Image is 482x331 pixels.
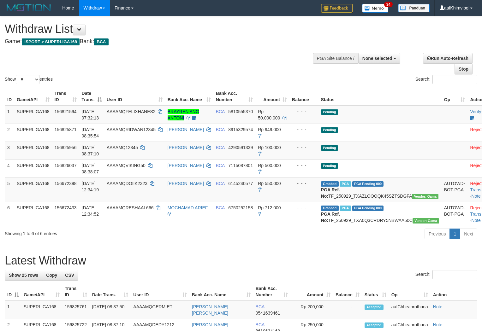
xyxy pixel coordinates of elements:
b: PGA Ref. No: [321,187,340,199]
span: Rp 500.000 [258,163,281,168]
div: - - - [292,205,316,211]
label: Search: [415,75,477,84]
span: ISPORT > SUPERLIGA168 [22,38,80,45]
th: Bank Acc. Name: activate to sort column ascending [165,88,213,106]
span: AAAAMQVIKING50 [107,163,146,168]
h1: Latest Withdraw [5,254,477,267]
span: Copy 4290591339 to clipboard [228,145,253,150]
a: CSV [61,270,78,281]
span: AAAAMQFELIXHANES2 [107,109,156,114]
span: [DATE] 08:37:10 [82,145,99,156]
span: AAAAMQ12345 [107,145,138,150]
a: Note [471,218,481,223]
td: SUPERLIGA168 [14,202,52,226]
td: 4 [5,160,14,177]
span: BCA [216,205,225,210]
span: Copy 0541639461 to clipboard [256,311,280,316]
td: SUPERLIGA168 [14,106,52,124]
div: - - - [292,162,316,169]
span: 156821594 [55,109,77,114]
span: Copy 6750252158 to clipboard [228,205,253,210]
td: SUPERLIGA168 [14,124,52,142]
th: Amount: activate to sort column ascending [255,88,289,106]
a: Previous [425,229,450,239]
td: 1 [5,106,14,124]
div: - - - [292,108,316,115]
span: Marked by aafsoycanthlai [340,206,351,211]
span: Rp 50.000.000 [258,109,280,120]
td: 6 [5,202,14,226]
a: [PERSON_NAME] [168,127,204,132]
td: 1 [5,301,21,319]
span: Rp 712.000 [258,205,281,210]
th: ID: activate to sort column descending [5,283,21,301]
a: [PERSON_NAME] [168,163,204,168]
th: Op: activate to sort column ascending [442,88,468,106]
span: Copy 5810555370 to clipboard [228,109,253,114]
span: BCA [216,127,225,132]
img: Feedback.jpg [321,4,353,13]
th: Date Trans.: activate to sort column descending [79,88,104,106]
a: Note [433,304,443,309]
th: Date Trans.: activate to sort column ascending [90,283,131,301]
span: Marked by aafsoycanthlai [340,181,351,187]
span: BCA [216,109,225,114]
span: BCA [256,304,265,309]
td: 156825761 [62,301,90,319]
span: Pending [321,127,338,133]
td: - [333,301,362,319]
span: Vendor URL: https://trx31.1velocity.biz [413,218,439,224]
span: Pending [321,163,338,169]
button: None selected [358,53,400,64]
td: aafChheanrothana [389,301,431,319]
span: AAAAMQRIDWAN12345 [107,127,156,132]
select: Showentries [16,75,39,84]
a: Next [460,229,477,239]
span: Show 25 rows [9,273,38,278]
span: CSV [65,273,74,278]
span: None selected [362,56,392,61]
span: Grabbed [321,181,339,187]
span: 156825871 [55,127,77,132]
a: [PERSON_NAME] [168,181,204,186]
span: Pending [321,109,338,115]
th: Bank Acc. Number: activate to sort column ascending [253,283,291,301]
h1: Withdraw List [5,23,315,35]
th: Trans ID: activate to sort column ascending [62,283,90,301]
th: Status [318,88,442,106]
a: Note [433,322,443,327]
span: AAAAMQRESHAAL666 [107,205,154,210]
th: Bank Acc. Name: activate to sort column ascending [189,283,253,301]
span: Rp 550.000 [258,181,281,186]
th: Bank Acc. Number: activate to sort column ascending [213,88,256,106]
input: Search: [432,75,477,84]
td: 2 [5,124,14,142]
a: [PERSON_NAME] [PERSON_NAME] [192,304,228,316]
a: Verify [470,109,481,114]
th: Game/API: activate to sort column ascending [14,88,52,106]
span: BCA [216,163,225,168]
th: Status: activate to sort column ascending [362,283,389,301]
td: [DATE] 08:37:50 [90,301,131,319]
span: Rp 100.000 [258,145,281,150]
span: [DATE] 08:38:07 [82,163,99,174]
label: Search: [415,270,477,279]
span: PGA Pending [352,181,384,187]
span: [DATE] 08:35:54 [82,127,99,138]
div: - - - [292,144,316,151]
th: Amount: activate to sort column ascending [290,283,333,301]
a: [PERSON_NAME] [192,322,228,327]
span: [DATE] 12:34:19 [82,181,99,192]
span: [DATE] 07:32:13 [82,109,99,120]
span: Copy 6145240577 to clipboard [228,181,253,186]
span: Vendor URL: https://trx31.1velocity.biz [412,194,438,199]
span: 156672433 [55,205,77,210]
a: Show 25 rows [5,270,42,281]
th: User ID: activate to sort column ascending [131,283,189,301]
span: Pending [321,145,338,151]
span: Accepted [365,305,384,310]
span: Copy [46,273,57,278]
td: 5 [5,177,14,202]
td: SUPERLIGA168 [14,177,52,202]
img: panduan.png [398,4,430,12]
